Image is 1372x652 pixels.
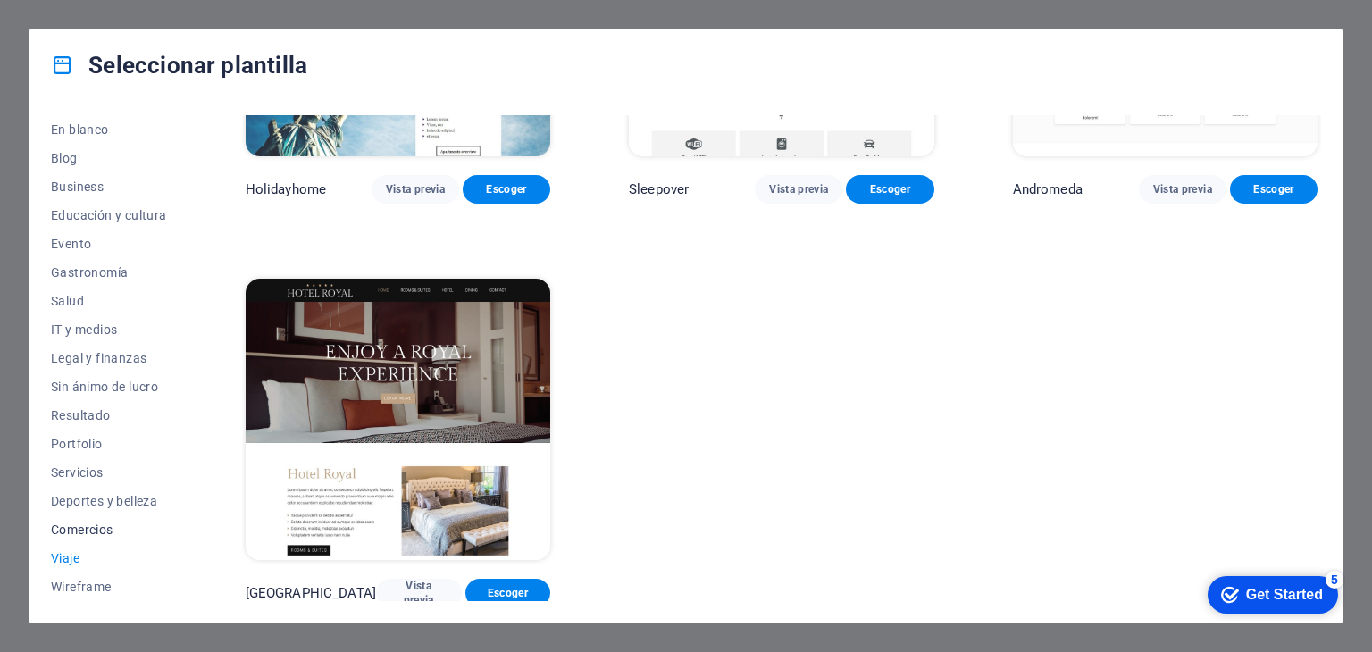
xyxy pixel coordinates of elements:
span: Blog [51,151,167,165]
span: Vista previa [390,579,448,607]
span: Viaje [51,551,167,565]
span: Portfolio [51,437,167,451]
span: Educación y cultura [51,208,167,222]
button: Salud [51,287,167,315]
span: Vista previa [1153,182,1212,196]
span: Escoger [477,182,536,196]
button: Escoger [465,579,551,607]
p: Sleepover [629,180,689,198]
button: Business [51,172,167,201]
button: Blog [51,144,167,172]
button: Wireframe [51,573,167,601]
span: Servicios [51,465,167,480]
span: Vista previa [386,182,445,196]
button: Portfolio [51,430,167,458]
p: [GEOGRAPHIC_DATA] [246,584,376,602]
img: Hotel Royal [246,279,550,560]
button: Viaje [51,544,167,573]
div: Get Started [53,20,130,36]
button: Vista previa [755,175,842,204]
span: Vista previa [769,182,828,196]
button: Gastronomía [51,258,167,287]
button: En blanco [51,115,167,144]
span: Comercios [51,522,167,537]
button: Deportes y belleza [51,487,167,515]
span: Resultado [51,408,167,422]
button: Escoger [463,175,550,204]
span: Escoger [1244,182,1303,196]
span: Sin ánimo de lucro [51,380,167,394]
button: Vista previa [1139,175,1226,204]
button: IT y medios [51,315,167,344]
span: Deportes y belleza [51,494,167,508]
button: Legal y finanzas [51,344,167,372]
button: Comercios [51,515,167,544]
button: Vista previa [376,579,462,607]
button: Resultado [51,401,167,430]
button: Educación y cultura [51,201,167,230]
button: Escoger [846,175,933,204]
button: Escoger [1230,175,1318,204]
span: IT y medios [51,322,167,337]
button: Servicios [51,458,167,487]
div: 5 [132,4,150,21]
div: Get Started 5 items remaining, 0% complete [14,9,145,46]
p: Holidayhome [246,180,327,198]
span: En blanco [51,122,167,137]
span: Business [51,180,167,194]
button: Sin ánimo de lucro [51,372,167,401]
button: Evento [51,230,167,258]
h4: Seleccionar plantilla [51,51,307,79]
span: Escoger [480,586,537,600]
p: Andromeda [1013,180,1083,198]
span: Salud [51,294,167,308]
span: Gastronomía [51,265,167,280]
span: Wireframe [51,580,167,594]
span: Legal y finanzas [51,351,167,365]
span: Evento [51,237,167,251]
span: Escoger [860,182,919,196]
button: Vista previa [372,175,459,204]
